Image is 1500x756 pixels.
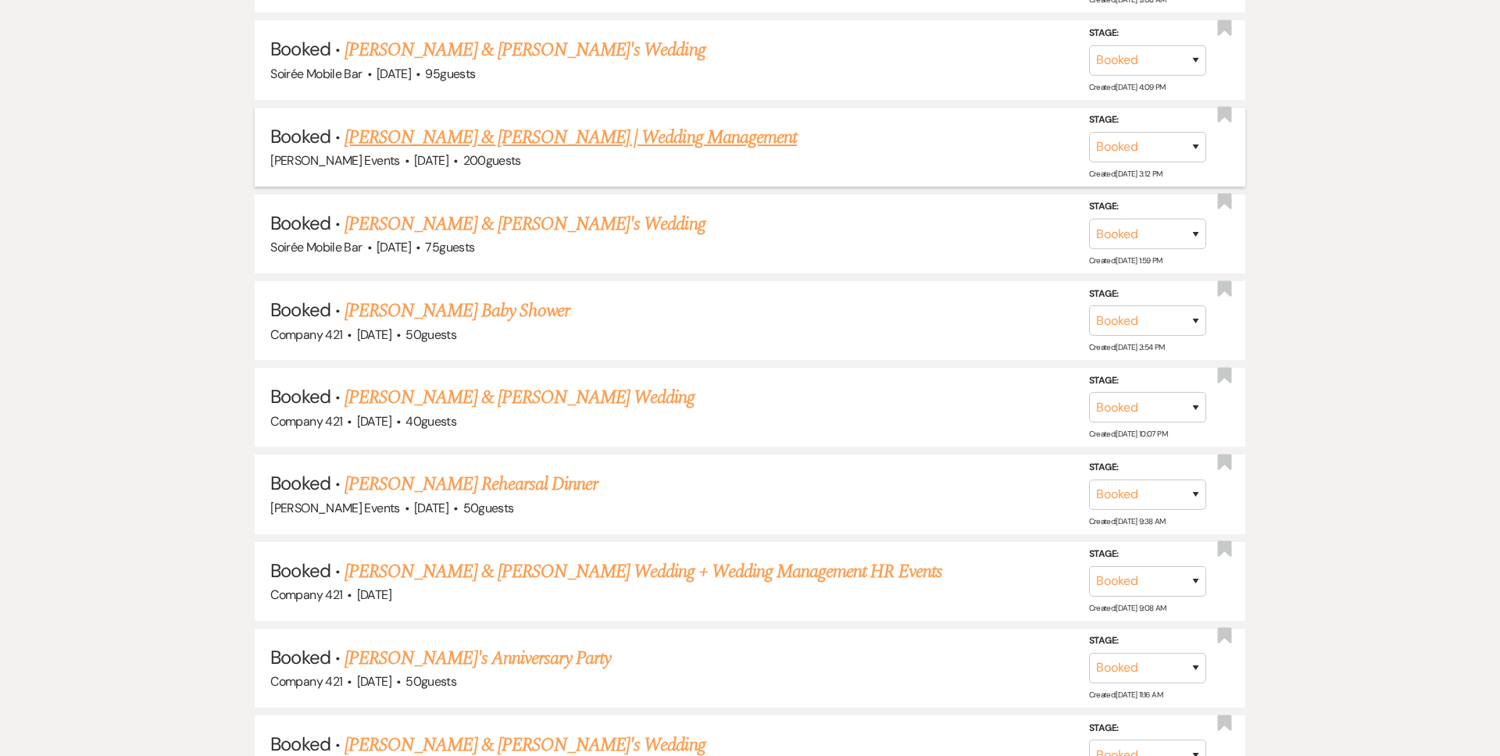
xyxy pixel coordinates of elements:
[345,297,570,325] a: [PERSON_NAME] Baby Shower
[1089,719,1206,736] label: Stage:
[270,152,399,169] span: [PERSON_NAME] Events
[405,413,456,430] span: 40 guests
[1089,690,1162,700] span: Created: [DATE] 11:16 AM
[1089,25,1206,42] label: Stage:
[345,644,611,672] a: [PERSON_NAME]'s Anniversary Party
[1089,286,1206,303] label: Stage:
[357,413,391,430] span: [DATE]
[345,36,705,64] a: [PERSON_NAME] & [PERSON_NAME]'s Wedding
[270,66,362,82] span: Soirée Mobile Bar
[463,152,521,169] span: 200 guests
[1089,255,1162,266] span: Created: [DATE] 1:59 PM
[270,471,330,495] span: Booked
[270,326,342,343] span: Company 421
[345,470,598,498] a: [PERSON_NAME] Rehearsal Dinner
[414,152,448,169] span: [DATE]
[1089,516,1166,526] span: Created: [DATE] 9:38 AM
[345,123,797,152] a: [PERSON_NAME] & [PERSON_NAME] | Wedding Management
[1089,342,1165,352] span: Created: [DATE] 3:54 PM
[270,587,342,603] span: Company 421
[345,383,695,412] a: [PERSON_NAME] & [PERSON_NAME] Wedding
[1089,459,1206,476] label: Stage:
[405,326,456,343] span: 50 guests
[345,210,705,238] a: [PERSON_NAME] & [PERSON_NAME]'s Wedding
[377,66,411,82] span: [DATE]
[377,239,411,255] span: [DATE]
[357,326,391,343] span: [DATE]
[270,211,330,235] span: Booked
[270,384,330,408] span: Booked
[270,500,399,516] span: [PERSON_NAME] Events
[270,413,342,430] span: Company 421
[270,558,330,583] span: Booked
[270,37,330,61] span: Booked
[1089,429,1167,439] span: Created: [DATE] 10:07 PM
[357,587,391,603] span: [DATE]
[270,645,330,669] span: Booked
[1089,82,1166,92] span: Created: [DATE] 4:09 PM
[1089,112,1206,129] label: Stage:
[405,673,456,690] span: 50 guests
[1089,198,1206,216] label: Stage:
[345,558,942,586] a: [PERSON_NAME] & [PERSON_NAME] Wedding + Wedding Management HR Events
[357,673,391,690] span: [DATE]
[270,239,362,255] span: Soirée Mobile Bar
[425,239,474,255] span: 75 guests
[1089,603,1166,613] span: Created: [DATE] 9:08 AM
[270,124,330,148] span: Booked
[463,500,514,516] span: 50 guests
[1089,546,1206,563] label: Stage:
[425,66,475,82] span: 95 guests
[1089,633,1206,650] label: Stage:
[270,298,330,322] span: Booked
[414,500,448,516] span: [DATE]
[270,732,330,756] span: Booked
[270,673,342,690] span: Company 421
[1089,373,1206,390] label: Stage:
[1089,169,1162,179] span: Created: [DATE] 3:12 PM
